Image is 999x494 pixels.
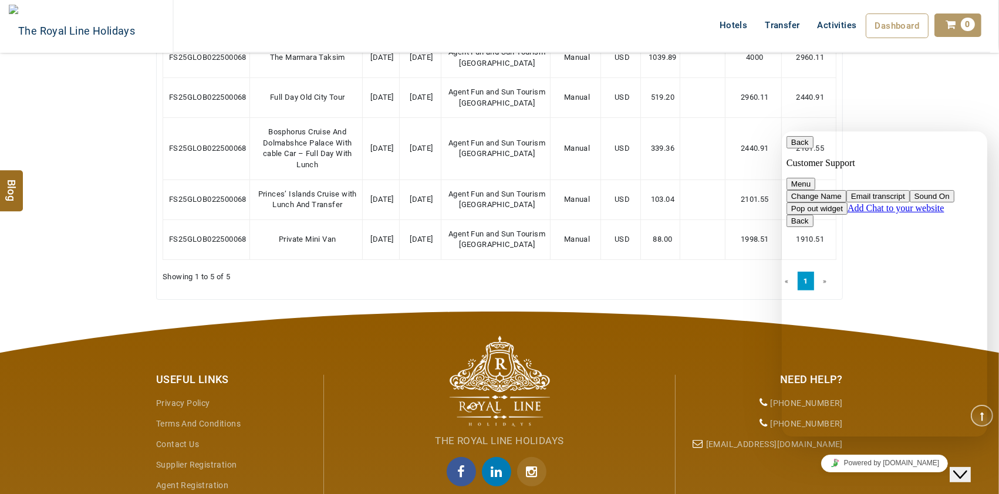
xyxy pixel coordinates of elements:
span: 339.36 [651,144,674,153]
span: [DATE] [410,93,433,101]
span: Completed [686,235,722,245]
span: Princes’ Islands Cruise with Lunch And Transfer [258,190,357,209]
li: [PHONE_NUMBER] [684,414,843,434]
span: Dashboard [875,21,920,31]
span: Agent Fun and Sun Tourism [GEOGRAPHIC_DATA] [448,229,545,249]
a: Contact Us [156,439,199,449]
div: Useful Links [156,372,315,387]
a: Agent Registration [156,481,228,490]
span: [DATE] [370,93,393,101]
span: Manual [564,144,590,153]
a: Privacy Policy [156,398,210,408]
span: FS25GLOB022500068 [169,144,247,153]
span: [DATE] [410,144,433,153]
span: The Royal Line Holidays [435,435,563,446]
span: Agent Fun and Sun Tourism [GEOGRAPHIC_DATA] [448,87,545,107]
span: 1998.51 [741,235,769,243]
span: Completed [686,144,722,154]
a: [EMAIL_ADDRESS][DOMAIN_NAME] [706,439,843,449]
iframe: chat widget [782,131,987,437]
span: Completed [686,195,722,205]
span: USD [615,235,630,243]
span: FS25GLOB022500068 [169,195,247,204]
span: 2440.91 [796,93,824,101]
span: USD [615,144,630,153]
a: Instagram [517,457,552,486]
span: Manual [564,195,590,204]
span: 2440.91 [741,144,769,153]
span: Agent Fun and Sun Tourism [GEOGRAPHIC_DATA] [448,138,545,158]
span: 2960.11 [741,93,769,101]
span: Private Mini Van [279,235,336,243]
span: [DATE] [370,144,393,153]
span: Full Day Old City Tour [270,93,345,101]
iframe: chat widget [950,447,987,482]
span: Completed [686,94,722,103]
span: [DATE] [370,195,393,204]
span: [DATE] [370,235,393,243]
span: FS25GLOB022500068 [169,93,247,101]
a: Activities [809,13,866,37]
img: The Royal Line Holidays [9,5,135,49]
span: [DATE] [410,235,433,243]
a: « [779,272,794,290]
img: The Royal Line Holidays [450,336,550,427]
div: Need Help? [684,372,843,387]
a: Transfer [756,13,808,37]
span: FS25GLOB022500068 [169,235,247,243]
a: Hotels [711,13,756,37]
span: 2101.55 [741,195,769,204]
iframe: chat widget [782,450,987,476]
span: USD [615,195,630,204]
span: 519.20 [651,93,674,101]
a: Supplier Registration [156,460,237,469]
span: Showing 1 to 5 of 5 [163,272,231,283]
span: 88.00 [653,235,673,243]
a: linkedin [482,457,517,486]
span: Manual [564,235,590,243]
span: Bosphorus Cruise And Dolmabshce Palace With cable Car – Full Day With Lunch [263,127,352,169]
span: Manual [564,93,590,101]
a: Terms and Conditions [156,419,241,428]
span: Blog [4,180,19,190]
span: Agent Fun and Sun Tourism [GEOGRAPHIC_DATA] [448,190,545,209]
span: 103.04 [651,195,674,204]
a: facebook [447,457,482,486]
a: 0 [934,13,981,37]
span: 0 [961,18,975,31]
span: USD [615,93,630,101]
li: [PHONE_NUMBER] [684,393,843,414]
span: [DATE] [410,195,433,204]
